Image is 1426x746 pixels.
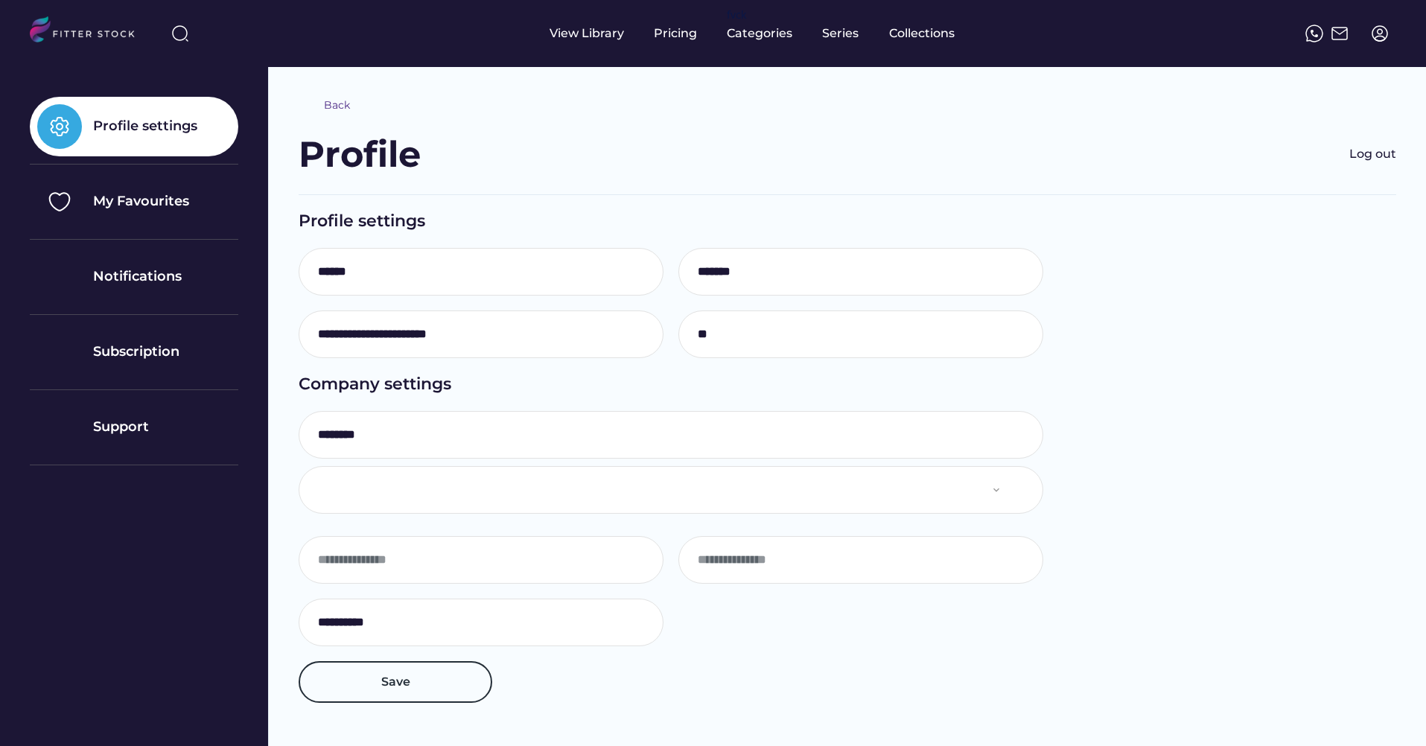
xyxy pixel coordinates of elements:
[299,210,1396,233] div: Profile settings
[93,342,179,361] div: Subscription
[1324,146,1342,164] img: yH5BAEAAAAALAAAAAABAAEAAAIBRAA7
[654,25,697,42] div: Pricing
[630,551,648,569] img: yH5BAEAAAAALAAAAAABAAEAAAIBRAA7
[299,97,316,115] img: yH5BAEAAAAALAAAAAABAAEAAAIBRAA7
[299,373,1396,396] div: Company settings
[822,25,859,42] div: Series
[37,104,82,149] img: Group%201000002325%20%281%29.svg
[889,25,955,42] div: Collections
[1349,146,1396,162] div: Log out
[93,117,197,136] div: Profile settings
[299,130,421,179] div: Profile
[1010,481,1028,499] img: yH5BAEAAAAALAAAAAABAAEAAAIBRAA7
[93,267,182,286] div: Notifications
[727,25,792,42] div: Categories
[1010,325,1028,343] img: yH5BAEAAAAALAAAAAABAAEAAAIBRAA7
[37,255,82,299] img: yH5BAEAAAAALAAAAAABAAEAAAIBRAA7
[37,179,82,224] img: Group%201000002325%20%282%29.svg
[1010,551,1028,569] img: yH5BAEAAAAALAAAAAABAAEAAAIBRAA7
[30,16,147,47] img: LOGO.svg
[171,25,189,42] img: search-normal%203.svg
[630,263,648,281] img: yH5BAEAAAAALAAAAAABAAEAAAIBRAA7
[1010,263,1028,281] img: yH5BAEAAAAALAAAAAABAAEAAAIBRAA7
[550,25,624,42] div: View Library
[1331,25,1349,42] img: Frame%2051.svg
[1010,426,1028,444] img: yH5BAEAAAAALAAAAAABAAEAAAIBRAA7
[299,661,492,703] button: Save
[37,405,82,450] img: yH5BAEAAAAALAAAAAABAAEAAAIBRAA7
[727,7,746,22] div: fvck
[37,330,82,374] img: yH5BAEAAAAALAAAAAABAAEAAAIBRAA7
[1305,25,1323,42] img: meteor-icons_whatsapp%20%281%29.svg
[324,98,350,113] div: Back
[93,192,189,211] div: My Favourites
[630,325,648,343] img: yH5BAEAAAAALAAAAAABAAEAAAIBRAA7
[1371,25,1389,42] img: profile-circle.svg
[93,418,149,436] div: Support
